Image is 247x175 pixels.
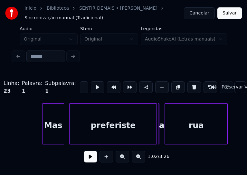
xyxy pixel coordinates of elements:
a: SENTIR DEMAIS • [PERSON_NAME] [79,5,157,12]
span: 1:02 [148,153,158,160]
div: Linha : [4,79,19,95]
label: Áudio [20,26,78,31]
div: / [148,153,163,160]
span: 1 [22,88,25,94]
a: Biblioteca [47,5,69,12]
button: Toggle [234,81,246,93]
div: Palavra : [22,79,43,95]
span: 1 [45,88,49,94]
button: Cancelar [184,7,215,19]
span: 23 [4,88,11,94]
label: Legendas [141,26,227,31]
label: Stem [80,26,138,31]
img: youka [5,7,18,20]
span: Sincronização manual (Tradicional) [24,15,103,21]
nav: breadcrumb [24,5,184,21]
button: Salvar [217,7,242,19]
div: Subpalavra : [45,79,76,95]
span: 3:26 [159,153,169,160]
a: Início [24,5,36,12]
